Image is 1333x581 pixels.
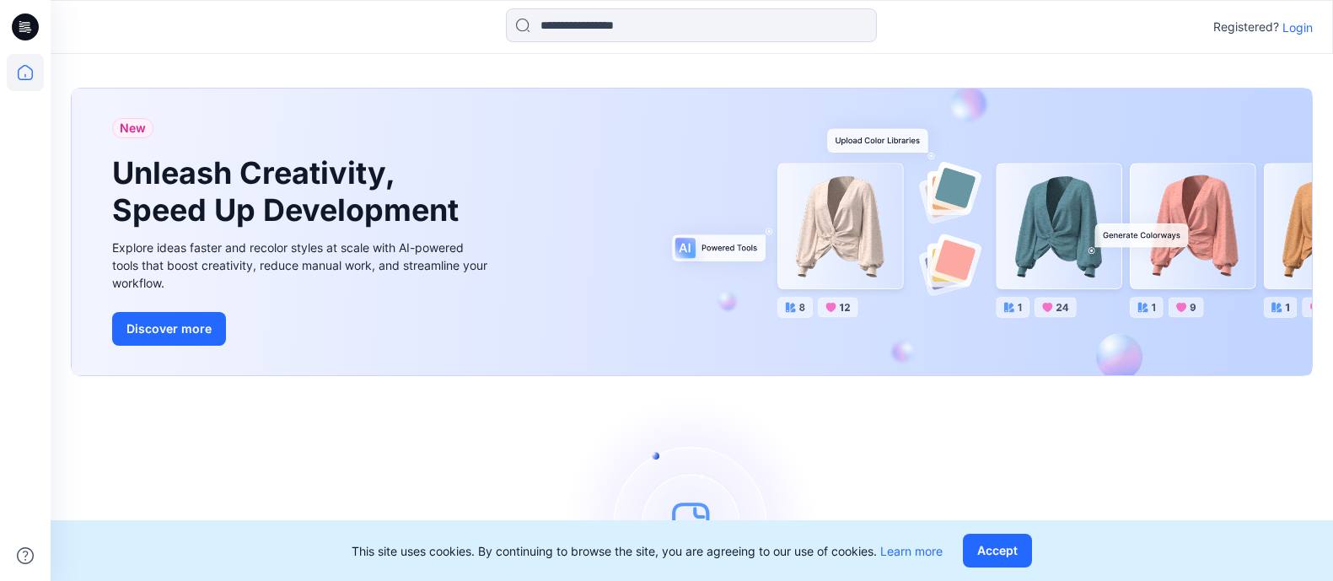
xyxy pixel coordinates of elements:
h1: Unleash Creativity, Speed Up Development [112,155,466,228]
p: Registered? [1213,17,1279,37]
a: Learn more [880,544,943,558]
div: Explore ideas faster and recolor styles at scale with AI-powered tools that boost creativity, red... [112,239,492,292]
button: Accept [963,534,1032,568]
p: Login [1282,19,1313,36]
p: This site uses cookies. By continuing to browse the site, you are agreeing to our use of cookies. [352,542,943,560]
button: Discover more [112,312,226,346]
span: New [120,118,146,138]
a: Discover more [112,312,492,346]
